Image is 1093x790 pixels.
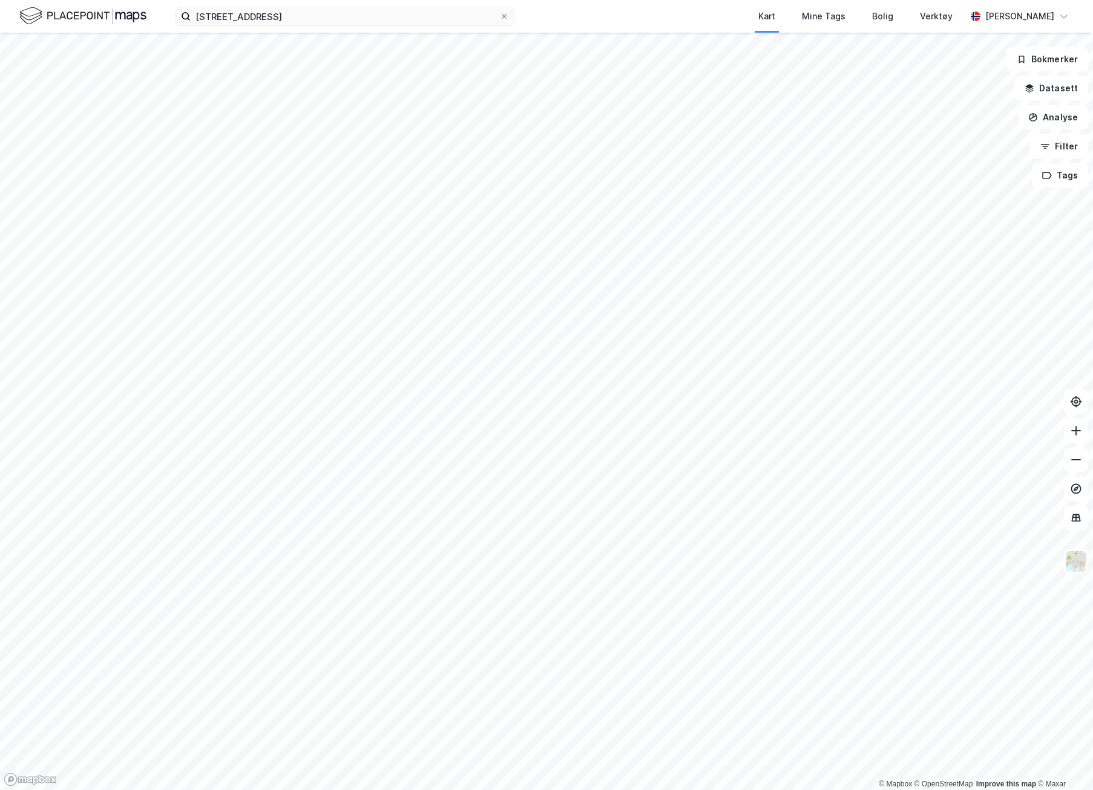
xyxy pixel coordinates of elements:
[1032,732,1093,790] div: Kontrollprogram for chat
[914,780,973,788] a: OpenStreetMap
[1014,76,1088,100] button: Datasett
[802,9,845,24] div: Mine Tags
[758,9,775,24] div: Kart
[920,9,953,24] div: Verktøy
[879,780,912,788] a: Mapbox
[1030,134,1088,158] button: Filter
[19,5,146,27] img: logo.f888ab2527a4732fd821a326f86c7f29.svg
[985,9,1054,24] div: [PERSON_NAME]
[4,772,57,786] a: Mapbox homepage
[1032,732,1093,790] iframe: Chat Widget
[1018,105,1088,129] button: Analyse
[1006,47,1088,71] button: Bokmerker
[191,7,499,25] input: Søk på adresse, matrikkel, gårdeiere, leietakere eller personer
[1065,550,1088,573] img: Z
[976,780,1036,788] a: Improve this map
[1032,163,1088,188] button: Tags
[872,9,893,24] div: Bolig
